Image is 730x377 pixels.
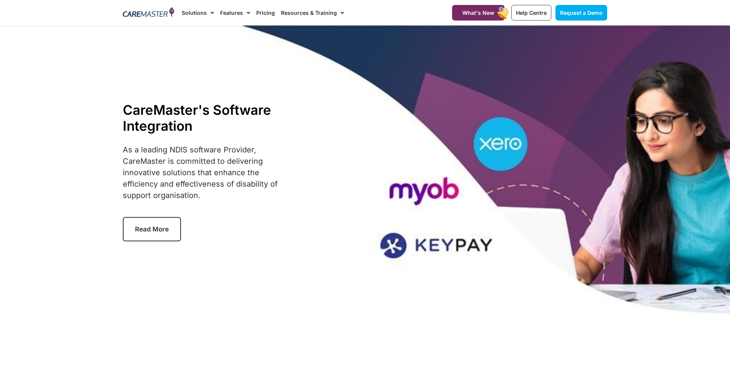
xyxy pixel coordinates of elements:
span: What's New [462,10,494,16]
h1: CareMaster's Software Integration [123,102,287,134]
span: Read More [135,225,169,233]
img: CareMaster Logo [123,7,174,19]
span: Request a Demo [560,10,603,16]
span: Help Centre [516,10,547,16]
a: Read More [123,217,181,241]
a: Request a Demo [555,5,607,21]
p: As a leading NDIS software Provider, CareMaster is committed to delivering innovative solutions t... [123,144,287,201]
a: Help Centre [511,5,551,21]
a: What's New [452,5,505,21]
